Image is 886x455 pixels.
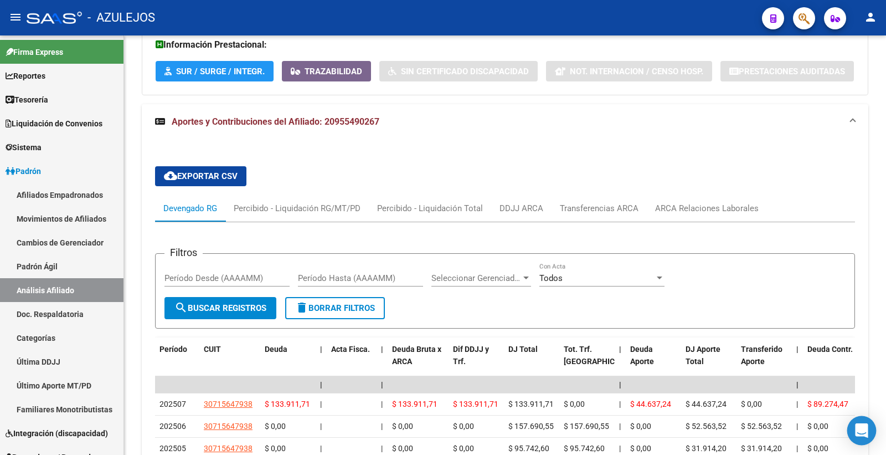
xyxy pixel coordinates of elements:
span: Tot. Trf. [GEOGRAPHIC_DATA] [564,345,639,366]
span: Exportar CSV [164,171,238,181]
span: Liquidación de Convenios [6,117,102,130]
span: - AZULEJOS [87,6,155,30]
datatable-header-cell: CUIT [199,338,260,386]
span: Sin Certificado Discapacidad [401,67,529,76]
button: Buscar Registros [164,297,276,319]
h3: Información Prestacional: [156,37,854,53]
button: SUR / SURGE / INTEGR. [156,61,274,81]
span: | [320,345,322,354]
button: Borrar Filtros [285,297,385,319]
span: $ 95.742,60 [508,444,549,453]
button: Sin Certificado Discapacidad [379,61,538,81]
mat-icon: search [174,301,188,314]
span: | [796,400,798,408]
span: $ 0,00 [630,422,651,431]
datatable-header-cell: Deuda Aporte [626,338,681,386]
span: Buscar Registros [174,303,266,313]
div: Devengado RG [163,202,217,214]
span: 30715647938 [204,422,253,431]
button: Exportar CSV [155,166,246,186]
span: $ 133.911,71 [265,400,310,408]
span: $ 0,00 [392,422,413,431]
span: Todos [539,273,563,283]
span: Not. Internacion / Censo Hosp. [570,67,703,76]
span: 30715647938 [204,444,253,453]
span: $ 157.690,55 [564,422,609,431]
span: Borrar Filtros [295,303,375,313]
span: Acta Fisca. [331,345,370,354]
span: | [381,400,383,408]
span: DJ Total [508,345,538,354]
span: | [320,422,322,431]
span: Dif DDJJ y Trf. [453,345,489,366]
span: $ 44.637,24 [630,400,671,408]
span: 30715647938 [204,400,253,408]
datatable-header-cell: Tot. Trf. Bruto [559,338,615,386]
span: Aportes y Contribuciones del Afiliado: 20955490267 [172,116,379,127]
span: $ 89.274,47 [807,400,848,408]
span: $ 31.914,20 [686,444,727,453]
datatable-header-cell: | [316,338,327,386]
span: | [619,422,621,431]
span: $ 133.911,71 [392,400,437,408]
span: $ 0,00 [741,400,762,408]
span: | [619,380,621,389]
span: Firma Express [6,46,63,58]
span: Período [159,345,187,354]
span: SUR / SURGE / INTEGR. [176,67,265,76]
span: Deuda [265,345,287,354]
datatable-header-cell: Deuda Bruta x ARCA [388,338,449,386]
datatable-header-cell: Transferido Aporte [736,338,792,386]
span: CUIT [204,345,221,354]
span: 202507 [159,400,186,408]
span: $ 52.563,52 [741,422,782,431]
button: Not. Internacion / Censo Hosp. [546,61,712,81]
span: $ 0,00 [807,444,828,453]
span: | [619,400,621,408]
datatable-header-cell: Dif DDJJ y Trf. [449,338,504,386]
span: | [381,444,383,453]
span: $ 0,00 [453,422,474,431]
span: Seleccionar Gerenciador [431,273,521,283]
span: $ 0,00 [807,422,828,431]
span: | [381,380,383,389]
span: 202506 [159,422,186,431]
span: Trazabilidad [305,67,362,76]
datatable-header-cell: Período [155,338,199,386]
span: Padrón [6,165,41,177]
span: Deuda Aporte [630,345,654,366]
div: Percibido - Liquidación Total [377,202,483,214]
mat-icon: person [864,11,877,24]
span: DJ Aporte Total [686,345,720,366]
datatable-header-cell: Deuda [260,338,316,386]
span: Deuda Contr. [807,345,853,354]
span: Tesorería [6,94,48,106]
span: Reportes [6,70,45,82]
span: $ 133.911,71 [508,400,554,408]
button: Trazabilidad [282,61,371,81]
span: | [796,444,798,453]
span: | [320,380,322,389]
div: Open Intercom Messenger [847,416,877,446]
div: ARCA Relaciones Laborales [655,202,759,214]
span: $ 0,00 [265,422,286,431]
span: Deuda Bruta x ARCA [392,345,441,366]
span: $ 52.563,52 [686,422,727,431]
span: $ 95.742,60 [564,444,605,453]
span: | [796,422,798,431]
datatable-header-cell: | [792,338,803,386]
div: Transferencias ARCA [560,202,638,214]
span: $ 133.911,71 [453,400,498,408]
span: $ 0,00 [453,444,474,453]
datatable-header-cell: Deuda Contr. [803,338,858,386]
span: | [320,444,322,453]
datatable-header-cell: Acta Fisca. [327,338,377,386]
datatable-header-cell: DJ Total [504,338,559,386]
mat-expansion-panel-header: Aportes y Contribuciones del Afiliado: 20955490267 [142,104,868,140]
span: $ 0,00 [630,444,651,453]
span: $ 0,00 [564,400,585,408]
div: Percibido - Liquidación RG/MT/PD [234,202,360,214]
span: | [796,345,799,354]
mat-icon: cloud_download [164,169,177,182]
mat-icon: delete [295,301,308,314]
